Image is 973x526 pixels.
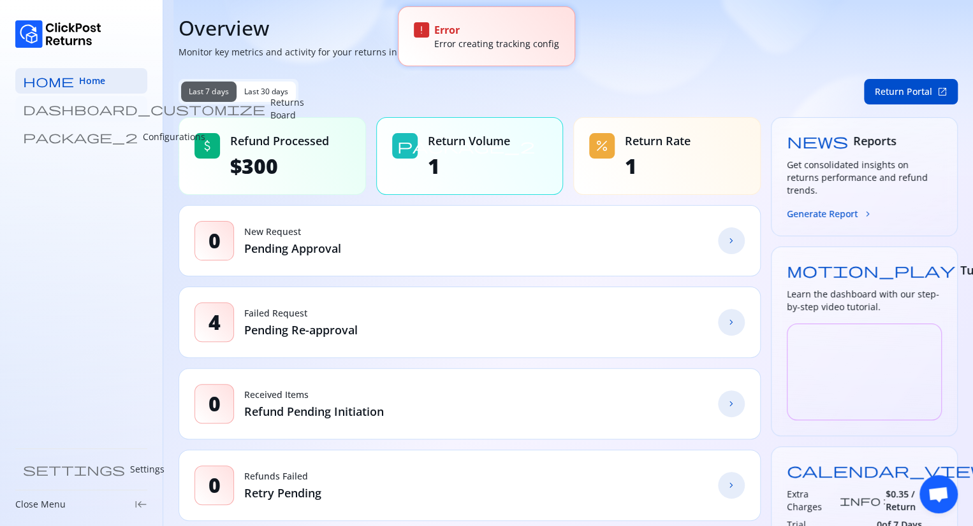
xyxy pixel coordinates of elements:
span: Reports [853,133,896,148]
span: 4 [208,309,221,335]
a: chevron_forward [718,309,745,336]
span: 1 [428,153,510,179]
span: package_2 [23,131,138,143]
button: Last 7 days [181,82,237,102]
span: percent [594,138,610,153]
span: chevron_forward [726,399,736,409]
a: chevron_forward [718,227,745,254]
a: package_2 Configurations [15,124,147,150]
span: open_in_new [937,87,947,97]
span: 0 [208,473,221,498]
a: home Home [15,68,147,94]
a: settings Settings [15,457,147,482]
p: Monitor key metrics and activity for your returns in real time. [179,46,958,59]
span: home [23,75,74,87]
p: New Request [244,225,341,238]
span: Return Volume [428,133,510,148]
span: $300 [230,153,329,179]
span: chevron_forward [863,209,873,219]
p: Error creating tracking config [434,38,559,50]
h3: Extra Charges [787,488,837,513]
span: info [840,495,881,506]
img: Logo [15,20,101,48]
span: chevron_forward [726,236,736,246]
a: dashboard_customize Returns Board [15,96,147,122]
span: news [787,133,848,148]
span: Last 30 days [244,87,289,97]
button: Return Portalopen_in_new [864,79,958,104]
p: Error [434,22,559,38]
span: motion_play [787,262,955,278]
span: $0.35 / Return [886,488,942,513]
span: 0 [208,391,221,416]
p: Retry Pending [244,485,321,501]
div: Open chat [919,475,958,513]
div: Close Menukeyboard_tab_rtl [15,498,147,511]
p: Pending Approval [244,241,341,256]
span: exclamation [415,24,428,36]
span: package_2 [397,138,535,153]
span: chevron_forward [726,480,736,490]
span: 1 [625,153,691,179]
p: Failed Request [244,307,358,320]
a: chevron_forward [718,472,745,499]
span: settings [23,463,125,476]
iframe: YouTube video player [787,323,942,420]
span: Last 7 days [189,87,229,97]
span: chevron_forward [726,317,736,327]
p: Received Items [244,388,384,401]
h1: Overview [179,15,958,41]
p: Settings [130,463,165,476]
button: Generate Reportchevron_forward [787,207,873,220]
p: Refunds Failed [244,470,321,483]
p: Close Menu [15,498,66,511]
h3: Get consolidated insights on returns performance and refund trends. [787,159,942,197]
p: Refund Pending Initiation [244,404,384,419]
a: chevron_forward [718,390,745,417]
span: Refund Processed [230,133,329,148]
span: Home [79,75,105,87]
span: 0 [208,228,221,253]
h3: Learn the dashboard with our step-by-step video tutorial. [787,288,942,313]
p: Configurations [143,131,205,143]
p: Pending Re-approval [244,322,358,338]
div: : [787,488,886,513]
span: attach_money [200,138,215,153]
span: keyboard_tab_rtl [135,498,147,511]
span: Return Rate [625,133,691,148]
p: Returns Board [270,96,304,122]
span: dashboard_customize [23,103,265,115]
button: Last 30 days [237,82,296,102]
